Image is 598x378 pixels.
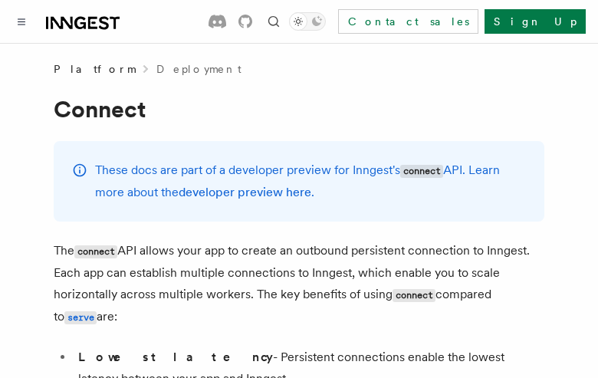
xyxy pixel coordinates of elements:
a: serve [64,309,97,324]
code: connect [400,165,443,178]
h1: Connect [54,95,544,123]
strong: Lowest latency [78,350,273,364]
p: These docs are part of a developer preview for Inngest's API. Learn more about the . [95,159,526,203]
code: connect [393,289,435,302]
a: Deployment [156,61,242,77]
code: connect [74,245,117,258]
p: The API allows your app to create an outbound persistent connection to Inngest. Each app can esta... [54,240,544,328]
button: Toggle dark mode [289,12,326,31]
a: Contact sales [338,9,478,34]
button: Find something... [264,12,283,31]
code: serve [64,311,97,324]
button: Toggle navigation [12,12,31,31]
a: Sign Up [485,9,586,34]
a: developer preview here [179,185,311,199]
span: Platform [54,61,135,77]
